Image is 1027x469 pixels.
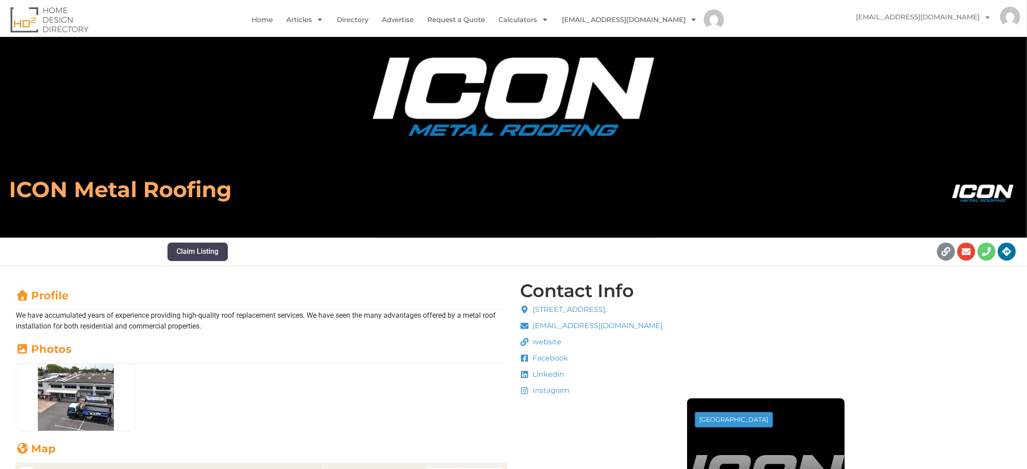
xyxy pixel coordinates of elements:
div: [GEOGRAPHIC_DATA] [699,416,768,423]
a: Photos [16,343,72,356]
button: Claim Listing [167,243,227,261]
h4: Contact Info [520,282,634,300]
nav: Menu [847,7,1020,27]
img: main cover page 2 [16,364,136,431]
a: Profile [16,289,68,302]
a: Calculators [498,9,548,30]
a: [EMAIL_ADDRESS][DOMAIN_NAME] [562,9,697,30]
p: We have accumulated years of experience providing high-quality roof replacement services. We have... [16,310,507,332]
span: Facebook [530,353,568,364]
span: Instagram [530,385,570,396]
a: Map [16,442,56,455]
span: [STREET_ADDRESS], [530,304,606,315]
a: [EMAIL_ADDRESS][DOMAIN_NAME] [847,7,1000,27]
h6: ICON Metal Roofing [9,176,715,203]
a: [EMAIL_ADDRESS][DOMAIN_NAME] [520,320,663,331]
nav: Menu [208,9,768,30]
a: Articles [286,9,323,30]
a: Request a Quote [427,9,485,30]
img: Simon Plummer [1000,7,1020,27]
a: Advertise [382,9,414,30]
img: Simon Plummer [704,9,724,30]
a: website [520,337,663,347]
a: Directory [337,9,368,30]
span: website [530,337,561,347]
span: Linkedin [530,369,564,380]
span: [EMAIL_ADDRESS][DOMAIN_NAME] [530,320,663,331]
a: Home [252,9,273,30]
